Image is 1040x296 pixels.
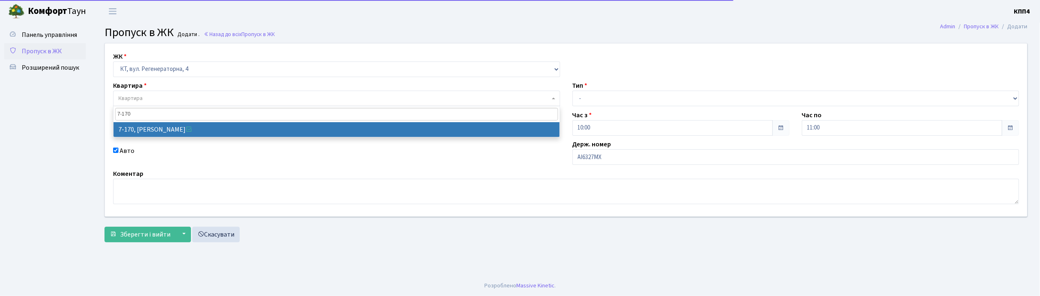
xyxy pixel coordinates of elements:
[572,139,611,149] label: Держ. номер
[22,30,77,39] span: Панель управління
[104,24,174,41] span: Пропуск в ЖК
[118,94,143,102] span: Квартира
[4,27,86,43] a: Панель управління
[22,47,62,56] span: Пропуск в ЖК
[572,81,588,91] label: Тип
[802,110,822,120] label: Час по
[102,5,123,18] button: Переключити навігацію
[28,5,86,18] span: Таун
[22,63,79,72] span: Розширений пошук
[204,30,275,38] a: Назад до всіхПропуск в ЖК
[113,52,127,61] label: ЖК
[4,59,86,76] a: Розширений пошук
[176,31,200,38] small: Додати .
[104,227,176,242] button: Зберегти і вийти
[120,230,170,239] span: Зберегти і вийти
[192,227,240,242] a: Скасувати
[572,110,592,120] label: Час з
[113,169,143,179] label: Коментар
[484,281,556,290] div: Розроблено .
[516,281,554,290] a: Massive Kinetic
[572,149,1020,165] input: АА1234АА
[8,3,25,20] img: logo.png
[113,81,147,91] label: Квартира
[114,122,560,137] li: 7-170, [PERSON_NAME]
[1014,7,1030,16] a: КПП4
[964,22,999,31] a: Пропуск в ЖК
[999,22,1028,31] li: Додати
[120,146,134,156] label: Авто
[4,43,86,59] a: Пропуск в ЖК
[241,30,275,38] span: Пропуск в ЖК
[928,18,1040,35] nav: breadcrumb
[28,5,67,18] b: Комфорт
[940,22,956,31] a: Admin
